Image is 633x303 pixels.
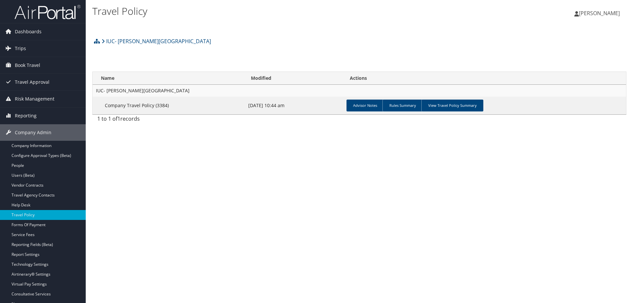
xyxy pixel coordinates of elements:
a: [PERSON_NAME] [574,3,626,23]
span: Company Admin [15,124,51,141]
th: Modified: activate to sort column ascending [245,72,344,85]
span: Travel Approval [15,74,49,90]
span: Risk Management [15,91,54,107]
img: airportal-logo.png [15,4,80,20]
th: Actions [344,72,626,85]
div: 1 to 1 of records [97,115,221,126]
span: Reporting [15,107,37,124]
a: Rules Summary [382,100,423,111]
span: Trips [15,40,26,57]
td: Company Travel Policy (3384) [93,97,245,114]
a: IUC- [PERSON_NAME][GEOGRAPHIC_DATA] [102,35,211,48]
td: [DATE] 10:44 am [245,97,344,114]
span: Dashboards [15,23,42,40]
th: Name: activate to sort column ascending [93,72,245,85]
a: View Travel Policy Summary [421,100,483,111]
span: 1 [117,115,120,122]
h1: Travel Policy [92,4,448,18]
span: [PERSON_NAME] [579,10,620,17]
td: IUC- [PERSON_NAME][GEOGRAPHIC_DATA] [93,85,626,97]
a: Advisor Notes [347,100,384,111]
span: Book Travel [15,57,40,74]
